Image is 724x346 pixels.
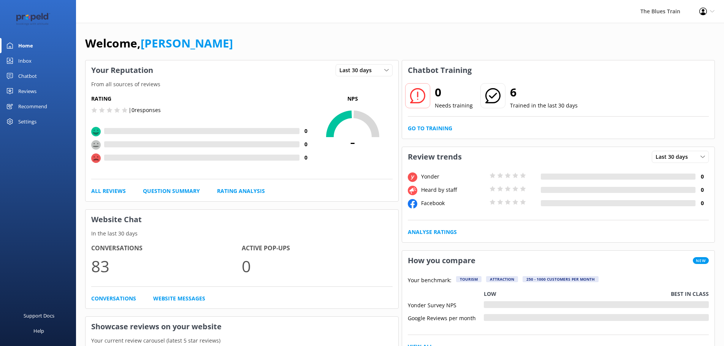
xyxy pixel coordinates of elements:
[91,294,136,303] a: Conversations
[86,60,159,80] h3: Your Reputation
[484,290,496,298] p: Low
[419,186,488,194] div: Heard by staff
[313,132,393,151] span: -
[24,308,54,323] div: Support Docs
[408,301,484,308] div: Yonder Survey NPS
[33,323,44,338] div: Help
[408,276,452,285] p: Your benchmark:
[435,101,473,110] p: Needs training
[242,253,392,279] p: 0
[408,228,457,236] a: Analyse Ratings
[435,83,473,101] h2: 0
[86,337,398,345] p: Your current review carousel (latest 5 star reviews)
[18,84,36,99] div: Reviews
[510,83,578,101] h2: 6
[486,276,518,282] div: Attraction
[671,290,709,298] p: Best in class
[242,243,392,253] h4: Active Pop-ups
[18,38,33,53] div: Home
[523,276,599,282] div: 250 - 1000 customers per month
[402,60,477,80] h3: Chatbot Training
[86,229,398,238] p: In the last 30 days
[408,124,452,133] a: Go to Training
[217,187,265,195] a: Rating Analysis
[419,199,488,207] div: Facebook
[695,172,709,181] h4: 0
[85,34,233,52] h1: Welcome,
[656,153,692,161] span: Last 30 days
[91,187,126,195] a: All Reviews
[86,80,398,88] p: From all sources of reviews
[141,35,233,51] a: [PERSON_NAME]
[91,243,242,253] h4: Conversations
[299,153,313,162] h4: 0
[86,317,398,337] h3: Showcase reviews on your website
[402,147,467,167] h3: Review trends
[18,114,36,129] div: Settings
[402,251,481,270] h3: How you compare
[18,53,32,68] div: Inbox
[86,210,398,229] h3: Website Chat
[128,106,161,114] p: | 0 responses
[510,101,578,110] p: Trained in the last 30 days
[11,13,55,25] img: 12-1677471078.png
[143,187,200,195] a: Question Summary
[91,253,242,279] p: 83
[419,172,488,181] div: Yonder
[18,68,37,84] div: Chatbot
[299,140,313,149] h4: 0
[91,95,313,103] h5: Rating
[153,294,205,303] a: Website Messages
[313,95,393,103] p: NPS
[695,186,709,194] h4: 0
[693,257,709,264] span: New
[18,99,47,114] div: Recommend
[299,127,313,135] h4: 0
[339,66,376,74] span: Last 30 days
[408,314,484,321] div: Google Reviews per month
[695,199,709,207] h4: 0
[456,276,482,282] div: Tourism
